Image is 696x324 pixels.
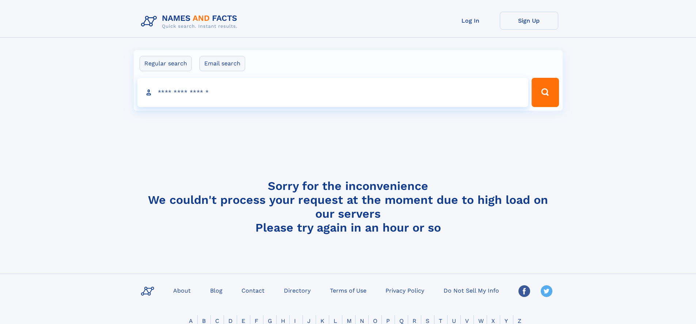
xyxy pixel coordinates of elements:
a: Log In [441,12,500,30]
a: About [170,285,194,296]
a: Directory [281,285,313,296]
a: Do Not Sell My Info [441,285,502,296]
a: Blog [207,285,225,296]
h4: Sorry for the inconvenience We couldn't process your request at the moment due to high load on ou... [138,179,558,235]
a: Terms of Use [327,285,369,296]
a: Privacy Policy [383,285,427,296]
label: Regular search [140,56,192,71]
button: Search Button [532,78,559,107]
label: Email search [199,56,245,71]
a: Sign Up [500,12,558,30]
input: search input [137,78,529,107]
img: Twitter [541,285,552,297]
img: Logo Names and Facts [138,12,243,31]
img: Facebook [518,285,530,297]
a: Contact [239,285,267,296]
